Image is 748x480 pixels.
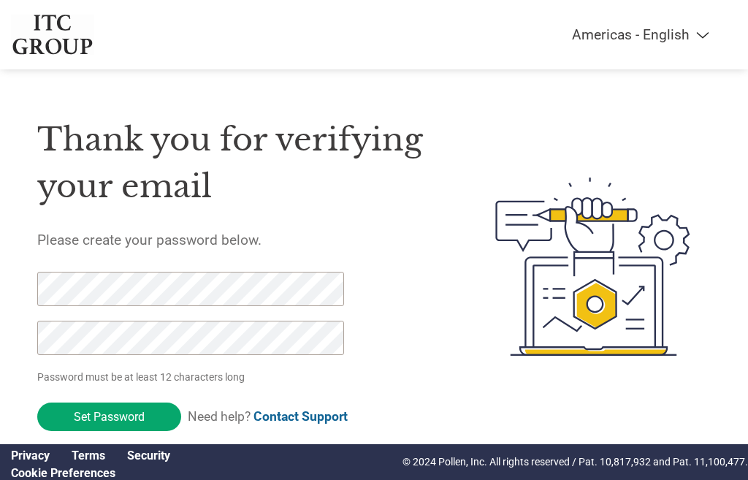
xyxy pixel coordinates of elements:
[11,449,50,462] a: Privacy
[11,466,115,480] a: Cookie Preferences, opens a dedicated popup modal window
[11,15,94,55] img: ITC Group
[37,403,181,431] input: Set Password
[127,449,170,462] a: Security
[37,370,344,385] p: Password must be at least 12 characters long
[402,454,748,470] p: © 2024 Pollen, Inc. All rights reserved / Pat. 10,817,932 and Pat. 11,100,477.
[37,116,441,210] h1: Thank you for verifying your email
[37,232,441,248] h5: Please create your password below.
[475,95,711,438] img: create-password
[72,449,105,462] a: Terms
[253,409,348,424] a: Contact Support
[188,409,348,424] span: Need help?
